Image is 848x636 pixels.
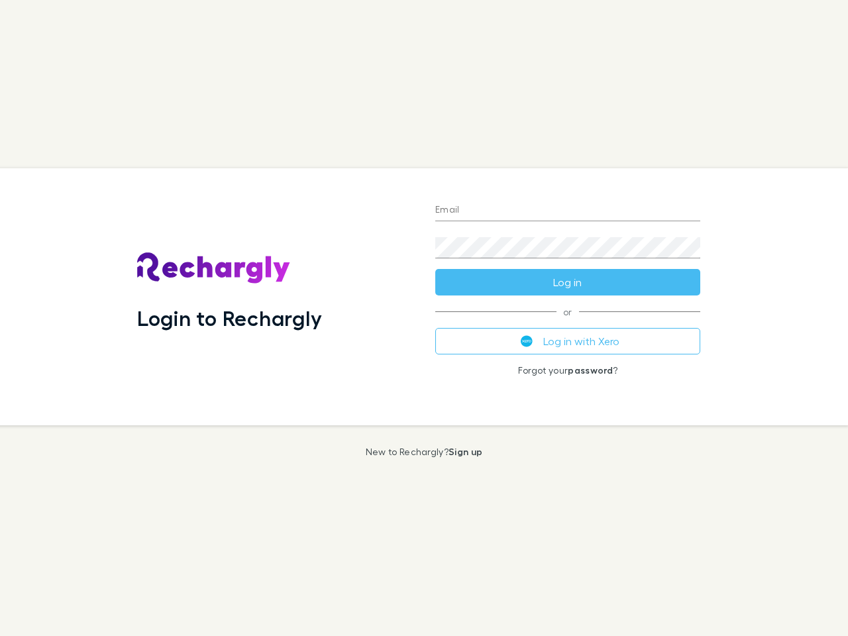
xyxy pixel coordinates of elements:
button: Log in with Xero [435,328,700,354]
p: New to Rechargly? [366,447,483,457]
button: Log in [435,269,700,295]
a: password [568,364,613,376]
h1: Login to Rechargly [137,305,322,331]
span: or [435,311,700,312]
a: Sign up [449,446,482,457]
p: Forgot your ? [435,365,700,376]
img: Rechargly's Logo [137,252,291,284]
img: Xero's logo [521,335,533,347]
